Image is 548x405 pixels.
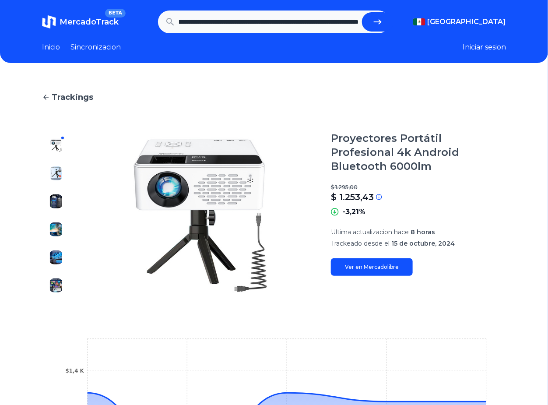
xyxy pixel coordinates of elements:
span: Trackeado desde el [331,239,390,247]
a: MercadoTrackBETA [42,15,119,29]
span: Trackings [52,91,93,103]
img: Mexico [413,18,425,25]
a: Ver en Mercadolibre [331,258,413,276]
img: Proyectores Portátil Profesional 4k Android Bluetooth 6000lm [49,194,63,208]
img: Proyectores Portátil Profesional 4k Android Bluetooth 6000lm [49,250,63,264]
a: Trackings [42,91,506,103]
img: Proyectores Portátil Profesional 4k Android Bluetooth 6000lm [49,278,63,292]
a: Inicio [42,42,60,53]
tspan: $1,4 K [66,368,84,374]
img: Proyectores Portátil Profesional 4k Android Bluetooth 6000lm [88,131,313,299]
span: BETA [105,9,126,18]
p: $ 1.295,00 [331,184,506,191]
h1: Proyectores Portátil Profesional 4k Android Bluetooth 6000lm [331,131,506,173]
button: Iniciar sesion [463,42,506,53]
a: Sincronizacion [70,42,121,53]
span: Ultima actualizacion hace [331,228,409,236]
img: Proyectores Portátil Profesional 4k Android Bluetooth 6000lm [49,166,63,180]
span: MercadoTrack [60,17,119,27]
img: Proyectores Portátil Profesional 4k Android Bluetooth 6000lm [49,138,63,152]
img: Proyectores Portátil Profesional 4k Android Bluetooth 6000lm [49,222,63,236]
span: 15 de octubre, 2024 [391,239,455,247]
p: -3,21% [342,207,365,217]
button: [GEOGRAPHIC_DATA] [413,17,506,27]
img: MercadoTrack [42,15,56,29]
p: $ 1.253,43 [331,191,374,203]
span: 8 horas [411,228,435,236]
span: [GEOGRAPHIC_DATA] [427,17,506,27]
